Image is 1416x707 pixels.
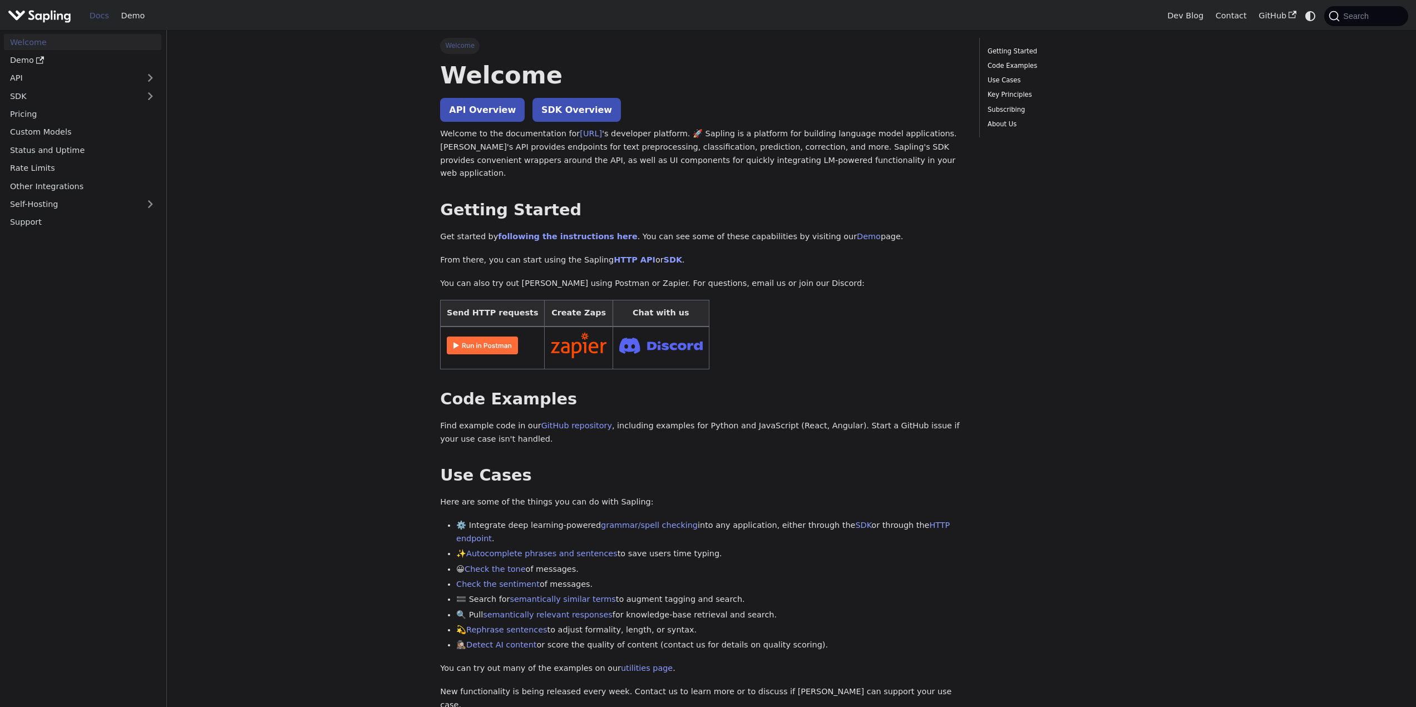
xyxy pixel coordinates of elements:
[440,389,963,409] h2: Code Examples
[456,580,540,589] a: Check the sentiment
[4,70,139,86] a: API
[664,255,682,264] a: SDK
[456,578,963,591] li: of messages.
[456,639,963,652] li: 🕵🏽‍♀️ or score the quality of content (contact us for details on quality scoring).
[4,196,161,212] a: Self-Hosting
[510,595,615,604] a: semantically similar terms
[440,466,963,486] h2: Use Cases
[4,124,161,140] a: Custom Models
[1302,8,1319,24] button: Switch between dark and light mode (currently system mode)
[440,496,963,509] p: Here are some of the things you can do with Sapling:
[440,38,963,53] nav: Breadcrumbs
[1210,7,1253,24] a: Contact
[1324,6,1408,26] button: Search (Command+K)
[441,300,545,327] th: Send HTTP requests
[855,521,871,530] a: SDK
[613,300,709,327] th: Chat with us
[440,200,963,220] h2: Getting Started
[483,610,613,619] a: semantically relevant responses
[447,337,518,354] img: Run in Postman
[988,75,1138,86] a: Use Cases
[8,8,75,24] a: Sapling.aiSapling.ai
[988,90,1138,100] a: Key Principles
[532,98,621,122] a: SDK Overview
[498,232,637,241] a: following the instructions here
[456,521,950,543] a: HTTP endpoint
[4,52,161,68] a: Demo
[4,106,161,122] a: Pricing
[988,46,1138,57] a: Getting Started
[466,549,618,558] a: Autocomplete phrases and sentences
[456,563,963,576] li: 😀 of messages.
[83,7,115,24] a: Docs
[4,214,161,230] a: Support
[621,664,673,673] a: utilities page
[988,105,1138,115] a: Subscribing
[1340,12,1375,21] span: Search
[4,160,161,176] a: Rate Limits
[580,129,602,138] a: [URL]
[4,142,161,158] a: Status and Uptime
[456,547,963,561] li: ✨ to save users time typing.
[614,255,655,264] a: HTTP API
[440,254,963,267] p: From there, you can start using the Sapling or .
[440,662,963,675] p: You can try out many of the examples on our .
[988,61,1138,71] a: Code Examples
[4,34,161,50] a: Welcome
[466,625,547,634] a: Rephrase sentences
[440,98,525,122] a: API Overview
[115,7,151,24] a: Demo
[4,178,161,194] a: Other Integrations
[440,60,963,90] h1: Welcome
[139,70,161,86] button: Expand sidebar category 'API'
[466,640,536,649] a: Detect AI content
[139,88,161,104] button: Expand sidebar category 'SDK'
[541,421,612,430] a: GitHub repository
[440,38,480,53] span: Welcome
[1252,7,1302,24] a: GitHub
[456,609,963,622] li: 🔍 Pull for knowledge-base retrieval and search.
[440,277,963,290] p: You can also try out [PERSON_NAME] using Postman or Zapier. For questions, email us or join our D...
[545,300,613,327] th: Create Zaps
[440,127,963,180] p: Welcome to the documentation for 's developer platform. 🚀 Sapling is a platform for building lang...
[857,232,881,241] a: Demo
[8,8,71,24] img: Sapling.ai
[1161,7,1209,24] a: Dev Blog
[440,419,963,446] p: Find example code in our , including examples for Python and JavaScript (React, Angular). Start a...
[440,230,963,244] p: Get started by . You can see some of these capabilities by visiting our page.
[988,119,1138,130] a: About Us
[601,521,698,530] a: grammar/spell checking
[456,519,963,546] li: ⚙️ Integrate deep learning-powered into any application, either through the or through the .
[456,624,963,637] li: 💫 to adjust formality, length, or syntax.
[551,333,606,358] img: Connect in Zapier
[465,565,525,573] a: Check the tone
[4,88,139,104] a: SDK
[456,593,963,606] li: 🟰 Search for to augment tagging and search.
[619,334,703,357] img: Join Discord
